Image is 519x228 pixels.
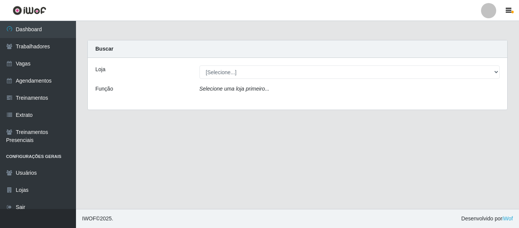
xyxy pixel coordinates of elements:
span: © 2025 . [82,215,113,223]
span: IWOF [82,215,96,222]
img: CoreUI Logo [13,6,46,15]
a: iWof [502,215,513,222]
strong: Buscar [95,46,113,52]
span: Desenvolvido por [461,215,513,223]
label: Função [95,85,113,93]
label: Loja [95,65,105,73]
i: Selecione uma loja primeiro... [199,86,269,92]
